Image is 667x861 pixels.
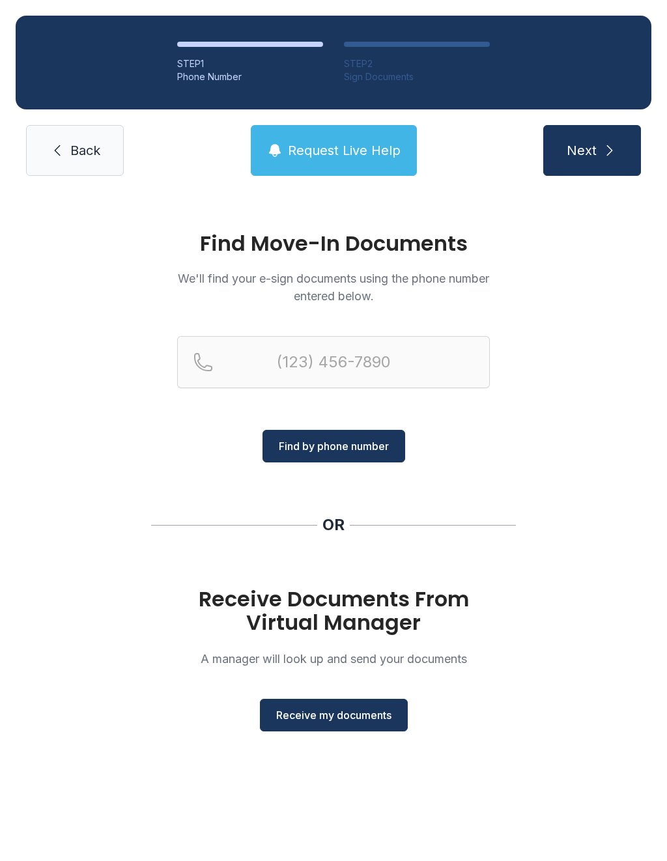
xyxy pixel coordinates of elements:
h1: Receive Documents From Virtual Manager [177,587,490,634]
div: STEP 2 [344,57,490,70]
div: Phone Number [177,70,323,83]
h1: Find Move-In Documents [177,233,490,254]
span: Find by phone number [279,438,389,454]
div: STEP 1 [177,57,323,70]
span: Back [70,141,100,160]
div: OR [322,515,345,535]
span: Request Live Help [288,141,401,160]
p: We'll find your e-sign documents using the phone number entered below. [177,270,490,305]
span: Receive my documents [276,707,391,723]
input: Reservation phone number [177,336,490,388]
div: Sign Documents [344,70,490,83]
p: A manager will look up and send your documents [177,650,490,668]
span: Next [567,141,597,160]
